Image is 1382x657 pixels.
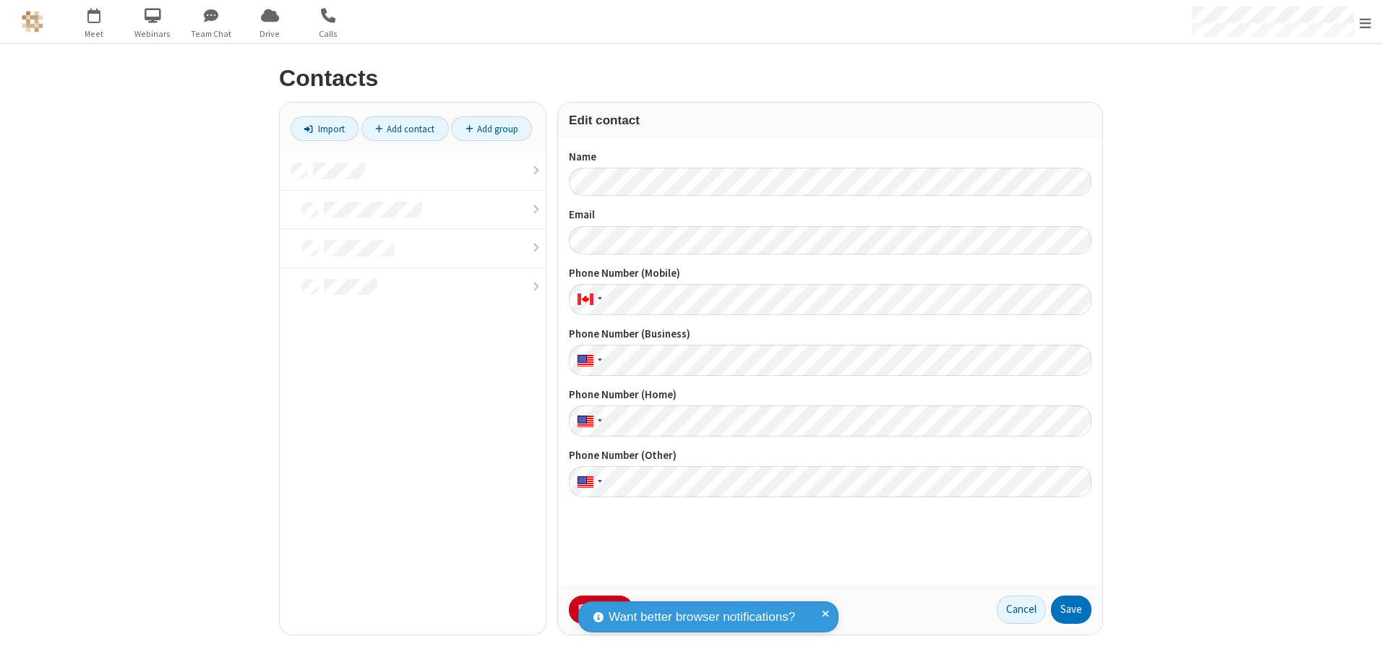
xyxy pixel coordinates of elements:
div: United States: + 1 [569,466,606,497]
iframe: Chat [1346,619,1371,647]
span: Drive [243,27,297,40]
h2: Contacts [279,66,1103,91]
span: Team Chat [184,27,239,40]
label: Email [569,207,1091,223]
span: Want better browser notifications? [609,608,795,627]
h3: Edit contact [569,113,1091,127]
label: Phone Number (Home) [569,387,1091,403]
span: Calls [301,27,356,40]
a: Add group [451,116,532,141]
span: Webinars [126,27,180,40]
div: Canada: + 1 [569,284,606,315]
button: Save [1051,596,1091,624]
div: United States: + 1 [569,405,606,437]
a: Import [291,116,359,141]
label: Phone Number (Mobile) [569,265,1091,282]
label: Phone Number (Other) [569,447,1091,464]
div: United States: + 1 [569,345,606,376]
a: Add contact [361,116,449,141]
img: QA Selenium DO NOT DELETE OR CHANGE [22,11,43,33]
button: Cancel [997,596,1046,624]
label: Name [569,149,1091,166]
span: Meet [67,27,121,40]
label: Phone Number (Business) [569,326,1091,343]
button: Delete [569,596,633,624]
